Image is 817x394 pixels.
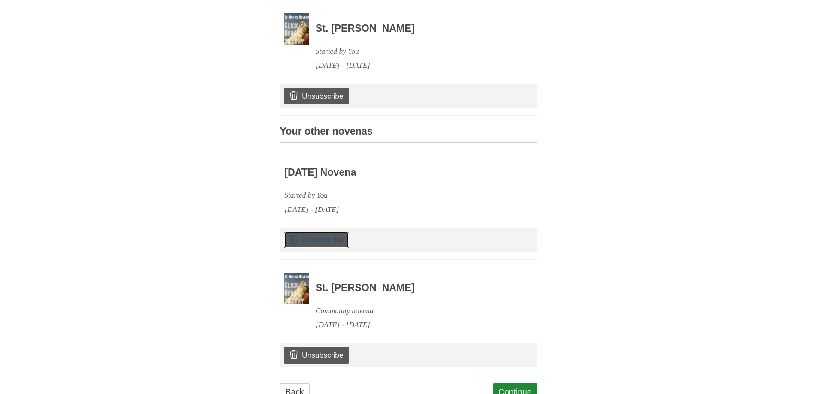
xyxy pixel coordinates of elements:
div: [DATE] - [DATE] [316,58,514,72]
div: [DATE] - [DATE] [316,318,514,332]
h3: St. [PERSON_NAME] [316,23,514,34]
h3: [DATE] Novena [284,167,482,178]
div: Community novena [316,304,514,318]
div: Started by You [284,188,482,202]
a: Unsubscribe [284,347,349,363]
img: Novena image [284,273,309,304]
h3: Your other novenas [280,126,537,143]
h3: St. [PERSON_NAME] [316,283,514,294]
a: Unsubscribe [284,88,349,104]
img: Novena image [284,13,309,45]
div: [DATE] - [DATE] [284,202,482,217]
a: Unsubscribe [284,232,349,248]
div: Started by You [316,44,514,58]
